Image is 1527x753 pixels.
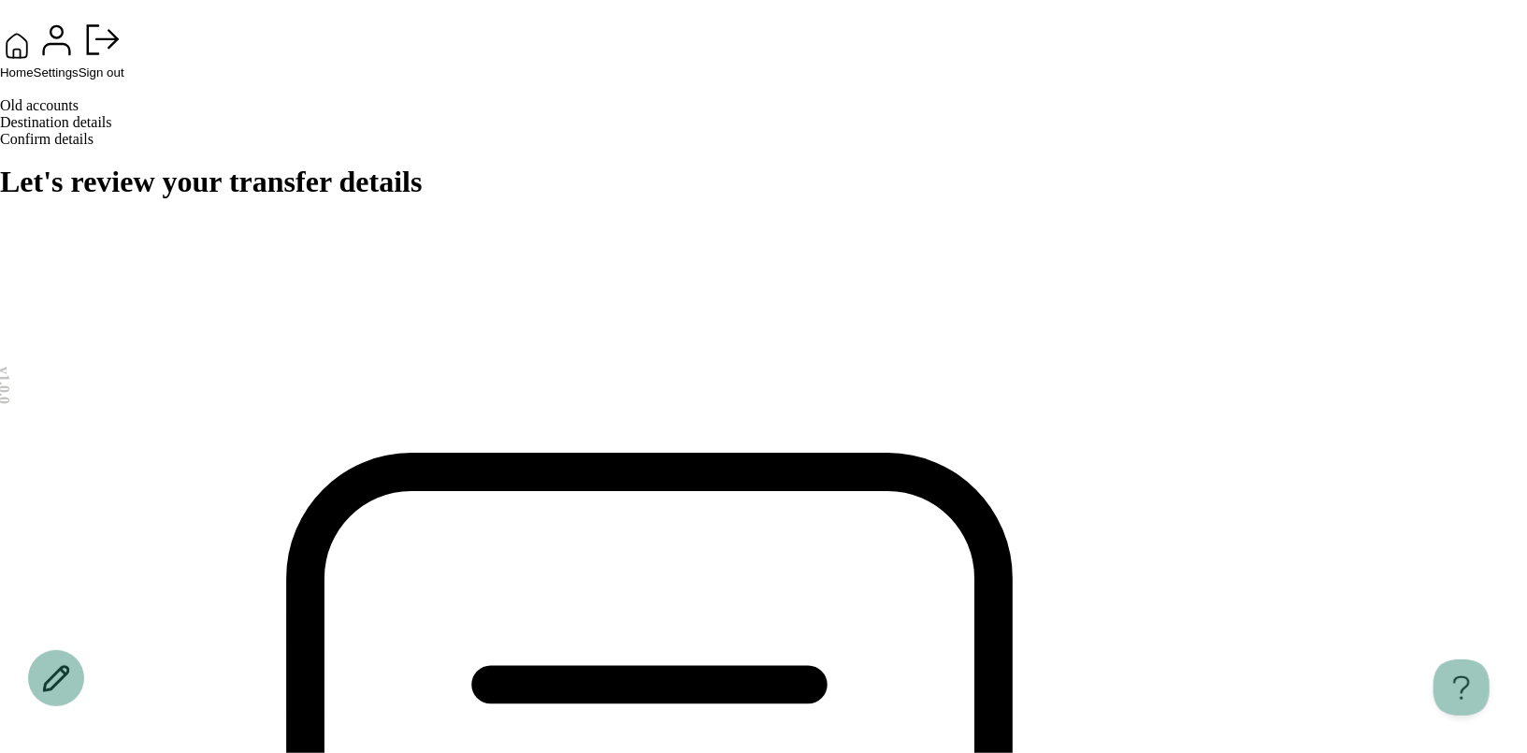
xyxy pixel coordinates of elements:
button: Settings [34,18,79,80]
iframe: Help Scout Beacon - Open [1433,659,1490,716]
span: Sign out [79,65,124,80]
button: Sign out [79,17,124,80]
span: Settings [34,65,79,80]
